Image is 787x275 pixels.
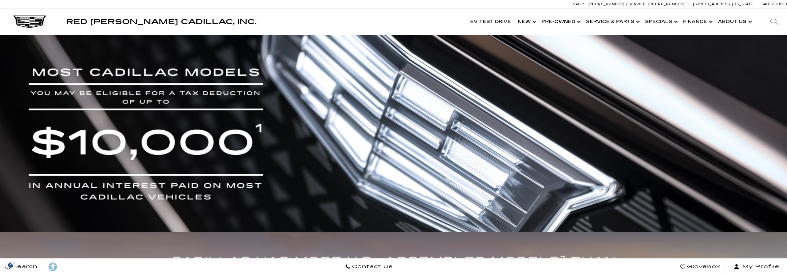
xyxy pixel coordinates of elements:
span: Service: [629,2,647,6]
span: Sales: [573,2,587,6]
span: Contact Us [350,262,393,271]
span: Sales: [762,2,773,6]
a: Specials [642,9,680,35]
span: My Profile [740,262,779,271]
a: New [514,9,538,35]
a: Glovebox [675,259,726,275]
a: Service & Parts [583,9,642,35]
a: About Us [715,9,754,35]
span: [PHONE_NUMBER] [648,2,685,6]
a: [STREET_ADDRESS][US_STATE] [693,2,755,6]
a: Service: [PHONE_NUMBER] [626,2,686,6]
a: Contact Us [340,259,398,275]
span: [PHONE_NUMBER] [588,2,625,6]
span: Red [PERSON_NAME] Cadillac, Inc. [66,18,256,26]
a: Red [PERSON_NAME] Cadillac, Inc. [66,18,256,25]
span: Search [10,262,38,271]
span: Closed [773,2,787,6]
img: Cadillac Dark Logo with Cadillac White Text [13,15,46,28]
a: Pre-Owned [538,9,583,35]
span: Glovebox [685,262,720,271]
a: Sales: [PHONE_NUMBER] [573,2,626,6]
a: Finance [680,9,715,35]
section: Click to Open Cookie Consent Modal [3,261,18,268]
button: Open user profile menu [726,259,787,275]
img: Opt-Out Icon [3,261,18,268]
a: EV Test Drive [467,9,514,35]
